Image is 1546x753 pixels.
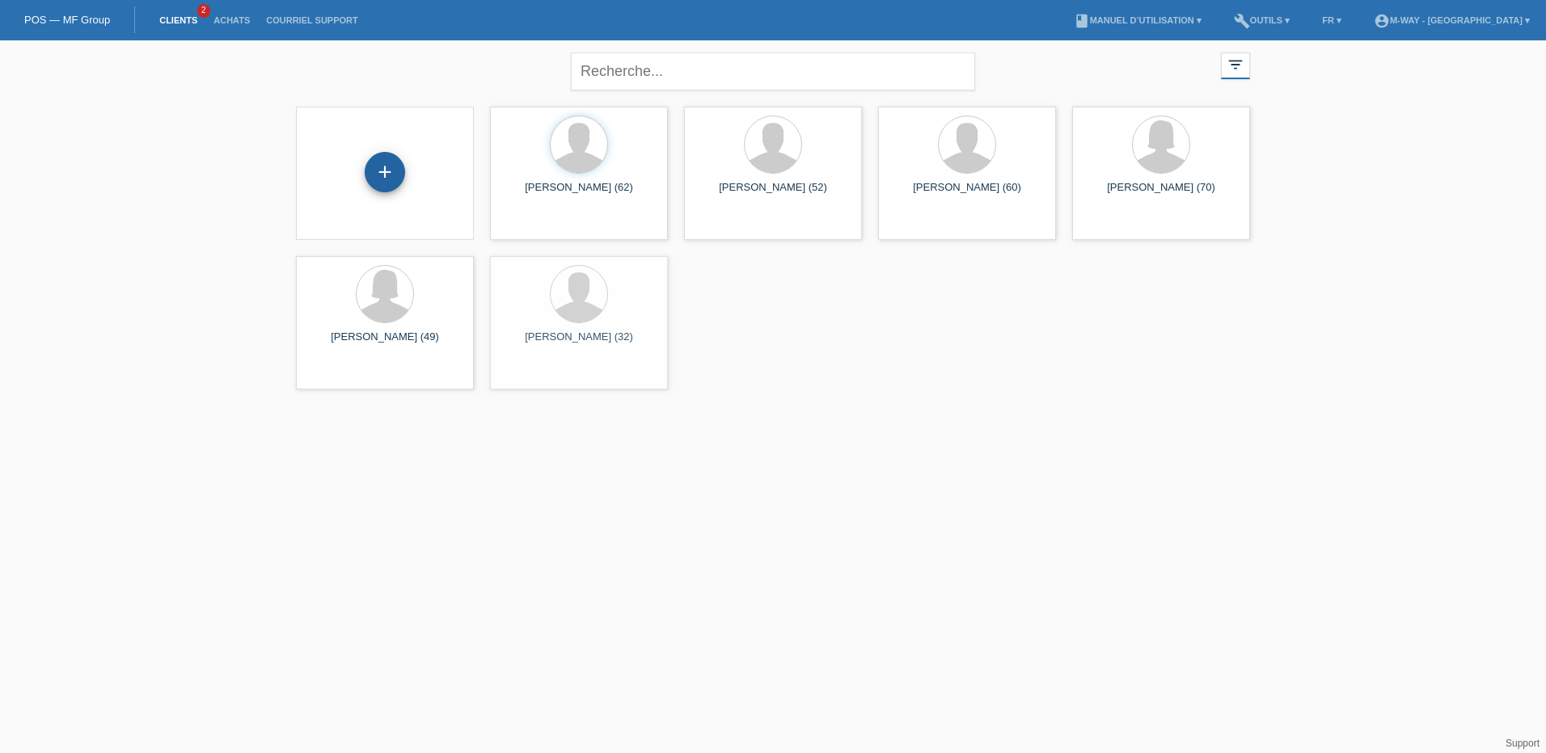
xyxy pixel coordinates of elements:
i: filter_list [1227,56,1244,74]
a: buildOutils ▾ [1226,15,1298,25]
div: [PERSON_NAME] (60) [891,181,1043,207]
a: Support [1506,738,1540,749]
a: Clients [151,15,205,25]
span: 2 [197,4,210,18]
a: Achats [205,15,258,25]
div: [PERSON_NAME] (32) [503,330,655,356]
a: Courriel Support [258,15,365,25]
a: bookManuel d’utilisation ▾ [1066,15,1210,25]
a: POS — MF Group [24,14,110,26]
div: [PERSON_NAME] (49) [309,330,461,356]
div: [PERSON_NAME] (62) [503,181,655,207]
i: account_circle [1374,13,1390,29]
i: book [1074,13,1090,29]
div: [PERSON_NAME] (70) [1085,181,1237,207]
a: account_circlem-way - [GEOGRAPHIC_DATA] ▾ [1366,15,1538,25]
div: Enregistrer le client [365,158,404,186]
input: Recherche... [571,53,975,90]
i: build [1234,13,1250,29]
a: FR ▾ [1314,15,1350,25]
div: [PERSON_NAME] (52) [697,181,849,207]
